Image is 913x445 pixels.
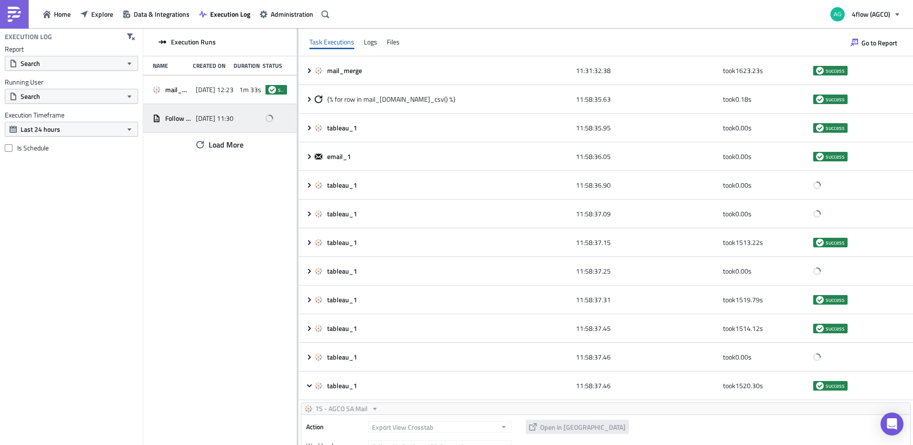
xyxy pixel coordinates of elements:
[723,377,808,394] div: took 1520.30 s
[118,7,194,21] button: Data & Integrations
[723,148,808,165] div: took 0.00 s
[54,9,71,19] span: Home
[327,152,352,161] span: email_1
[194,7,255,21] button: Execution Log
[21,91,40,101] span: Search
[816,296,824,304] span: success
[38,7,75,21] button: Home
[723,62,808,79] div: took 1623.23 s
[278,86,284,94] span: success
[165,85,191,94] span: mail_merge
[91,9,113,19] span: Explore
[5,32,52,41] h4: Execution Log
[816,124,824,132] span: success
[193,62,228,69] div: Created On
[526,420,629,434] button: Open in [GEOGRAPHIC_DATA]
[327,124,359,132] span: tableau_1
[816,153,824,160] span: success
[196,114,234,123] span: [DATE] 11:30
[210,9,250,19] span: Execution Log
[816,67,824,74] span: success
[723,263,808,280] div: took 0.00 s
[826,296,845,304] span: success
[196,85,234,94] span: [DATE] 12:23
[301,403,382,414] button: TS - AGCO SA Mail
[826,153,845,160] span: success
[576,177,718,194] div: 11:58:36.90
[826,67,845,74] span: success
[268,86,276,94] span: success
[5,122,138,137] button: Last 24 hours
[153,62,188,69] div: Name
[124,30,138,44] button: Clear filters
[723,91,808,108] div: took 0.18 s
[364,35,377,49] div: Logs
[387,35,400,49] div: Files
[239,85,261,94] span: 1m 33s
[576,320,718,337] div: 11:58:37.45
[576,148,718,165] div: 11:58:36.05
[5,56,138,71] button: Search
[540,422,626,432] span: Open in [GEOGRAPHIC_DATA]
[21,124,60,134] span: Last 24 hours
[826,325,845,332] span: success
[816,239,824,246] span: success
[209,139,244,150] span: Load More
[576,263,718,280] div: 11:58:37.25
[576,119,718,137] div: 11:58:35.95
[723,349,808,366] div: took 0.00 s
[723,119,808,137] div: took 0.00 s
[881,413,903,435] div: Open Intercom Messenger
[826,124,845,132] span: success
[255,7,318,21] button: Administration
[165,114,191,123] span: Follow up Dealers OB Doméstico
[327,267,359,275] span: tableau_1
[723,234,808,251] div: took 1513.22 s
[816,382,824,390] span: success
[327,210,359,218] span: tableau_1
[5,89,138,104] button: Search
[576,234,718,251] div: 11:58:37.15
[75,7,118,21] button: Explore
[327,381,359,390] span: tableau_1
[816,95,824,103] span: success
[327,296,359,304] span: tableau_1
[7,7,22,22] img: PushMetrics
[723,291,808,308] div: took 1519.79 s
[826,239,845,246] span: success
[234,62,258,69] div: Duration
[816,325,824,332] span: success
[576,62,718,79] div: 11:31:32.38
[5,45,138,53] label: Report
[825,4,906,25] button: 4flow (AGCO)
[723,205,808,222] div: took 0.00 s
[861,38,897,48] span: Go to Report
[5,111,138,119] label: Execution Timeframe
[576,91,718,108] div: 11:58:35.63
[829,6,846,22] img: Avatar
[327,66,363,75] span: mail_merge
[327,238,359,247] span: tableau_1
[723,177,808,194] div: took 0.00 s
[316,403,368,414] span: TS - AGCO SA Mail
[576,349,718,366] div: 11:58:37.46
[171,38,216,46] span: Execution Runs
[372,422,434,432] span: Export View Crosstab
[826,382,845,390] span: success
[368,421,511,433] button: Export View Crosstab
[5,144,138,152] label: Is Schedule
[134,9,190,19] span: Data & Integrations
[327,95,456,104] span: {% for row in mail_[DOMAIN_NAME]_csv() %}
[723,320,808,337] div: took 1514.12 s
[189,135,251,154] button: Load More
[576,377,718,394] div: 11:58:37.46
[327,353,359,361] span: tableau_1
[576,205,718,222] div: 11:58:37.09
[576,291,718,308] div: 11:58:37.31
[846,35,902,50] button: Go to Report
